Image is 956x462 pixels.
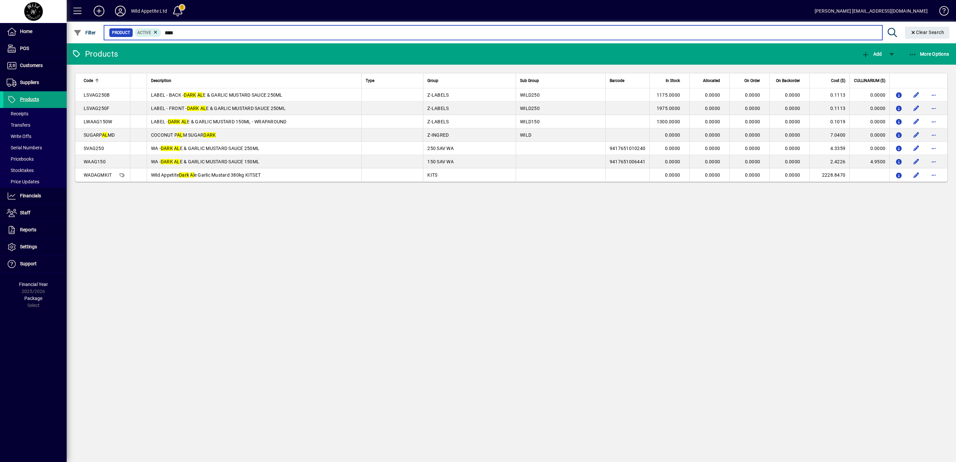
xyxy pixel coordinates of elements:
[3,119,67,131] a: Transfers
[72,27,98,39] button: Filter
[745,146,760,151] span: 0.0000
[809,102,849,115] td: 0.1113
[7,122,30,128] span: Transfers
[151,77,171,84] span: Description
[665,172,680,178] span: 0.0000
[161,146,173,151] em: DARK
[520,132,531,138] span: WILD
[20,63,43,68] span: Customers
[665,146,680,151] span: 0.0000
[151,119,287,124] span: LABEL - E & GARLIC MUSTARD 150ML - WRAPAROUND
[911,143,922,154] button: Edit
[197,92,203,98] em: AL
[19,282,48,287] span: Financial Year
[928,143,939,154] button: More options
[745,132,760,138] span: 0.0000
[610,77,645,84] div: Barcode
[705,92,720,98] span: 0.0000
[815,6,928,16] div: [PERSON_NAME] [EMAIL_ADDRESS][DOMAIN_NAME]
[7,156,34,162] span: Pricebooks
[74,30,96,35] span: Filter
[184,92,196,98] em: DARK
[849,102,889,115] td: 0.0000
[135,28,161,37] mat-chip: Activation Status: Active
[849,115,889,128] td: 0.0000
[928,130,939,140] button: More options
[179,172,189,178] em: Dark
[905,27,950,39] button: Clear
[3,142,67,153] a: Serial Numbers
[785,119,800,124] span: 0.0000
[745,159,760,164] span: 0.0000
[151,77,357,84] div: Description
[907,48,951,60] button: More Options
[910,30,944,35] span: Clear Search
[928,103,939,114] button: More options
[84,77,93,84] span: Code
[20,29,32,34] span: Home
[3,23,67,40] a: Home
[3,40,67,57] a: POS
[665,159,680,164] span: 0.0000
[610,77,624,84] span: Barcode
[665,132,680,138] span: 0.0000
[909,51,949,57] span: More Options
[520,119,540,124] span: WILD150
[366,77,419,84] div: Type
[7,168,34,173] span: Stocktakes
[657,106,680,111] span: 1975.0000
[849,128,889,142] td: 0.0000
[657,119,680,124] span: 1300.0000
[84,172,112,178] span: WADAGMKIT
[84,146,104,151] span: SVAG250
[3,256,67,272] a: Support
[705,159,720,164] span: 0.0000
[734,77,766,84] div: On Order
[774,77,806,84] div: On Backorder
[657,92,680,98] span: 1175.0000
[7,179,39,184] span: Price Updates
[849,142,889,155] td: 0.0000
[110,5,131,17] button: Profile
[785,132,800,138] span: 0.0000
[112,29,130,36] span: Product
[854,77,885,84] span: CULLINARIUM ($)
[654,77,686,84] div: In Stock
[705,146,720,151] span: 0.0000
[860,48,883,60] button: Add
[131,6,167,16] div: Wild Appetite Ltd
[427,92,449,98] span: Z-LABELS
[20,80,39,85] span: Suppliers
[177,132,183,138] em: AL
[137,30,151,35] span: Active
[849,155,889,168] td: 4.9500
[3,165,67,176] a: Stocktakes
[84,77,126,84] div: Code
[745,172,760,178] span: 0.0000
[7,111,28,116] span: Receipts
[3,131,67,142] a: Write Offs
[911,170,922,180] button: Edit
[181,119,187,124] em: AL
[666,77,680,84] span: In Stock
[427,77,512,84] div: Group
[190,172,194,178] em: Al
[809,128,849,142] td: 7.0400
[785,92,800,98] span: 0.0000
[3,188,67,204] a: Financials
[168,119,180,124] em: DARK
[809,168,849,182] td: 2228.8470
[366,77,374,84] span: Type
[911,116,922,127] button: Edit
[3,239,67,255] a: Settings
[3,222,67,238] a: Reports
[151,146,259,151] span: WA - E & GARLIC MUSTARD SAUCE 250ML
[705,106,720,111] span: 0.0000
[102,132,108,138] em: AL
[427,132,449,138] span: Z-INGRED
[809,155,849,168] td: 2.4226
[3,57,67,74] a: Customers
[831,77,845,84] span: Cost ($)
[151,92,283,98] span: LABEL - BACK - E & GARLIC MUSTARD SAUCE 250ML
[745,106,760,111] span: 0.0000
